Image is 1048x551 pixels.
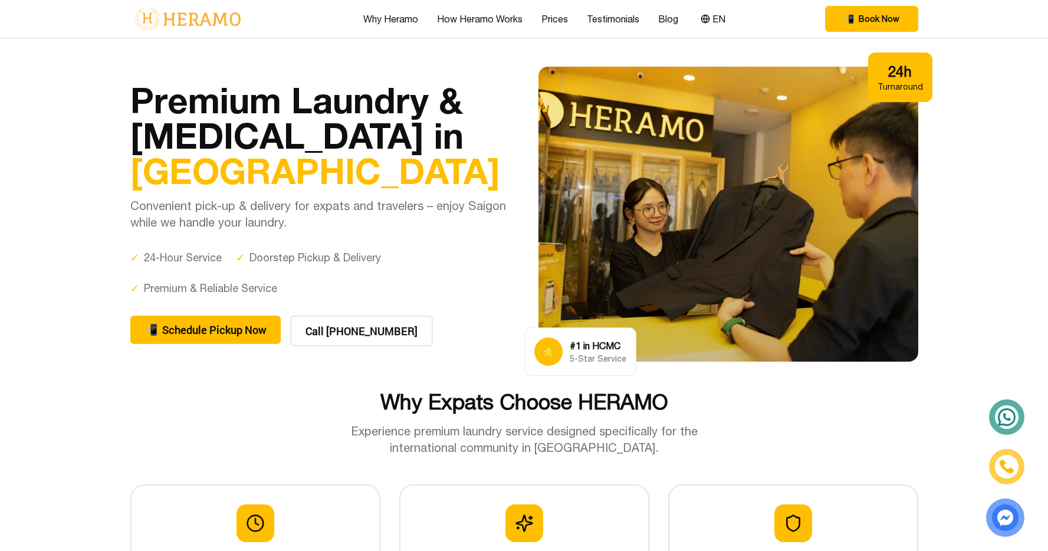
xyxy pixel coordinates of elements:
a: phone-icon [991,451,1023,483]
div: 24-Hour Service [130,250,222,266]
a: Testimonials [587,12,639,26]
button: phone Schedule Pickup Now [130,316,281,344]
span: phone [844,13,854,25]
span: ✓ [236,250,245,266]
div: Turnaround [878,81,923,93]
div: 5-Star Service [570,353,626,365]
span: ✓ [130,280,139,297]
span: phone [144,322,157,338]
a: How Heramo Works [437,12,523,26]
div: Doorstep Pickup & Delivery [236,250,381,266]
img: logo-with-text.png [130,6,244,31]
a: Prices [541,12,568,26]
p: Convenient pick-up & delivery for expats and travelers – enjoy Saigon while we handle your laundry. [130,198,510,231]
div: 24h [878,62,923,81]
div: #1 in HCMC [570,339,626,353]
span: ✓ [130,250,139,266]
a: Blog [658,12,678,26]
button: EN [697,11,729,27]
p: Experience premium laundry service designed specifically for the international community in [GEOG... [326,423,722,456]
img: phone-icon [1000,460,1014,473]
a: Why Heramo [363,12,418,26]
span: Book Now [859,13,899,25]
button: phone Book Now [825,6,918,32]
h2: Why Expats Choose HERAMO [130,390,918,414]
span: [GEOGRAPHIC_DATA] [130,149,500,192]
div: Premium & Reliable Service [130,280,277,297]
h1: Premium Laundry & [MEDICAL_DATA] in [130,82,510,188]
span: star [543,345,554,359]
button: Call [PHONE_NUMBER] [290,316,433,346]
